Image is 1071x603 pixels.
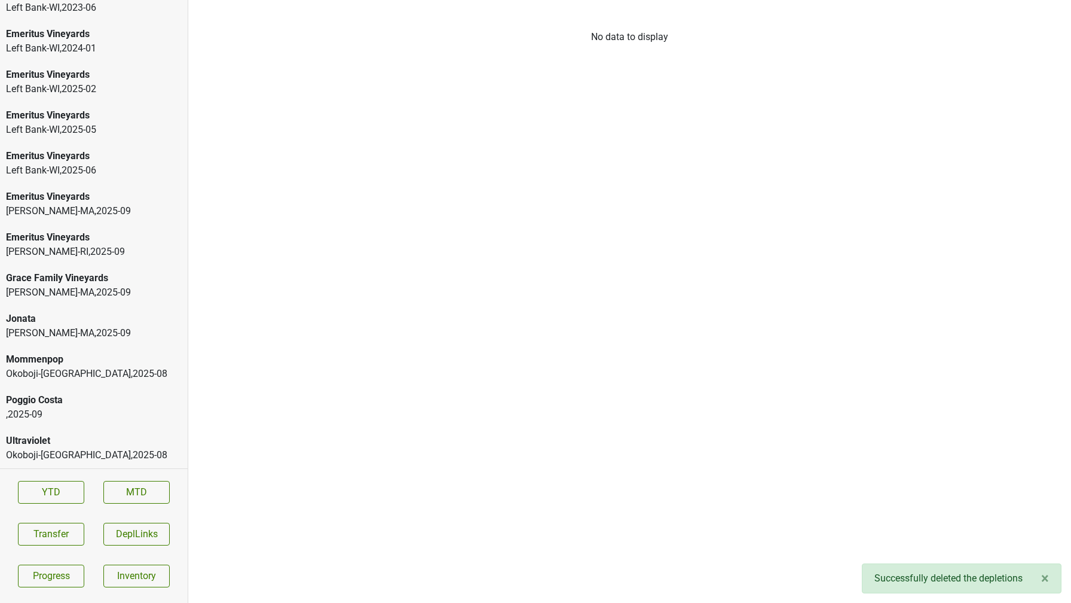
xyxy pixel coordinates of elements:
div: [PERSON_NAME]-RI , 2025 - 09 [6,245,182,259]
a: YTD [18,481,84,504]
div: Okoboji-[GEOGRAPHIC_DATA] , 2025 - 08 [6,448,182,462]
div: Grace Family Vineyards [6,271,182,285]
div: [PERSON_NAME]-MA , 2025 - 09 [6,285,182,300]
div: Mommenpop [6,352,182,367]
div: Emeritus Vineyards [6,190,182,204]
div: Emeritus Vineyards [6,27,182,41]
div: , 2025 - 09 [6,407,182,422]
div: Left Bank-WI , 2023 - 06 [6,1,182,15]
div: Emeritus Vineyards [6,68,182,82]
div: Left Bank-WI , 2025 - 02 [6,82,182,96]
a: Inventory [103,565,170,587]
div: No data to display [188,30,1071,44]
div: Left Bank-WI , 2025 - 05 [6,123,182,137]
div: [PERSON_NAME]-MA , 2025 - 09 [6,326,182,340]
div: Jonata [6,312,182,326]
span: × [1041,570,1049,587]
div: Okoboji-[GEOGRAPHIC_DATA] , 2025 - 08 [6,367,182,381]
div: Emeritus Vineyards [6,149,182,163]
div: Emeritus Vineyards [6,108,182,123]
div: Left Bank-WI , 2024 - 01 [6,41,182,56]
button: Transfer [18,523,84,546]
a: Progress [18,565,84,587]
div: Ultraviolet [6,434,182,448]
a: MTD [103,481,170,504]
button: DeplLinks [103,523,170,546]
div: Emeritus Vineyards [6,230,182,245]
div: [PERSON_NAME]-MA , 2025 - 09 [6,204,182,218]
div: Left Bank-WI , 2025 - 06 [6,163,182,178]
div: Poggio Costa [6,393,182,407]
div: Successfully deleted the depletions [862,564,1061,593]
